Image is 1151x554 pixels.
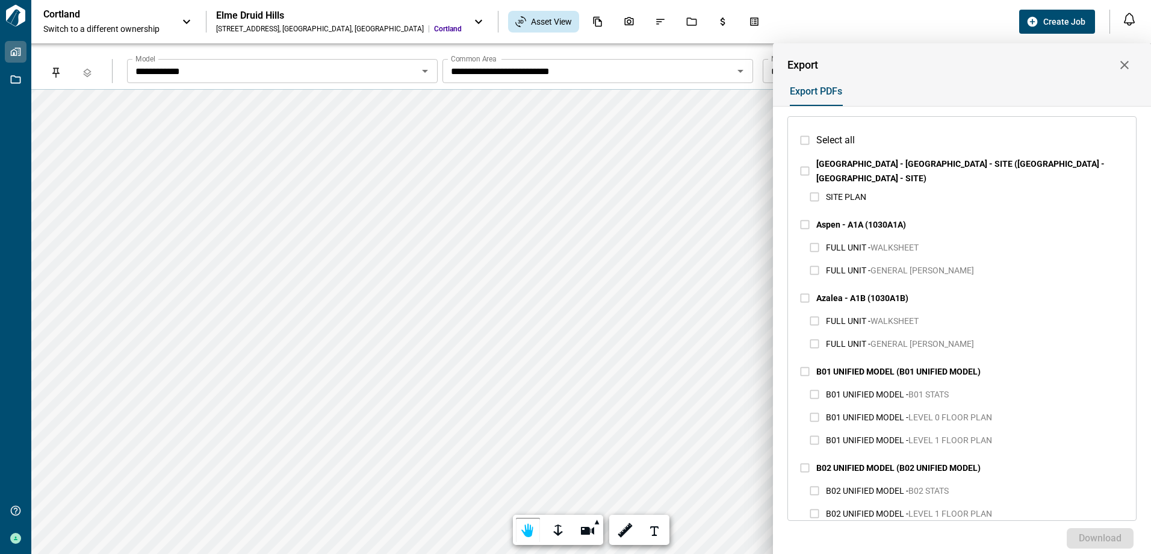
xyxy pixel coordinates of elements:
span: Export PDFs [790,86,842,98]
span: FULL UNIT - [826,339,870,349]
span: Azalea - A1B (1030A1B) [816,293,908,303]
span: Export [787,59,818,71]
span: B01 UNIFIED MODEL - [826,390,908,399]
span: WALKSHEET [870,243,919,252]
span: B02 UNIFIED MODEL - [826,486,908,496]
span: B01 STATS [908,390,949,399]
span: GENERAL [PERSON_NAME] [870,339,974,349]
span: LEVEL 1 FLOOR PLAN [908,435,992,445]
span: [GEOGRAPHIC_DATA] - [GEOGRAPHIC_DATA] - SITE ([GEOGRAPHIC_DATA] - [GEOGRAPHIC_DATA] - SITE) [816,159,1105,183]
span: B01 UNIFIED MODEL (B01 UNIFIED MODEL) [816,367,981,376]
span: FULL UNIT - [826,316,870,326]
span: FULL UNIT - [826,243,870,252]
span: B02 UNIFIED MODEL - [826,509,908,518]
span: B01 UNIFIED MODEL - [826,435,908,445]
span: GENERAL [PERSON_NAME] [870,266,974,275]
span: FULL UNIT - [826,266,870,275]
span: Aspen - A1A (1030A1A) [816,220,906,229]
span: WALKSHEET [870,316,919,326]
span: B01 UNIFIED MODEL - [826,412,908,422]
span: Select all [816,133,855,148]
span: LEVEL 0 FLOOR PLAN [908,412,992,422]
span: LEVEL 1 FLOOR PLAN [908,509,992,518]
span: SITE PLAN [826,192,866,202]
span: B02 STATS [908,486,949,496]
span: B02 UNIFIED MODEL (B02 UNIFIED MODEL) [816,463,981,473]
div: base tabs [778,77,1137,106]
